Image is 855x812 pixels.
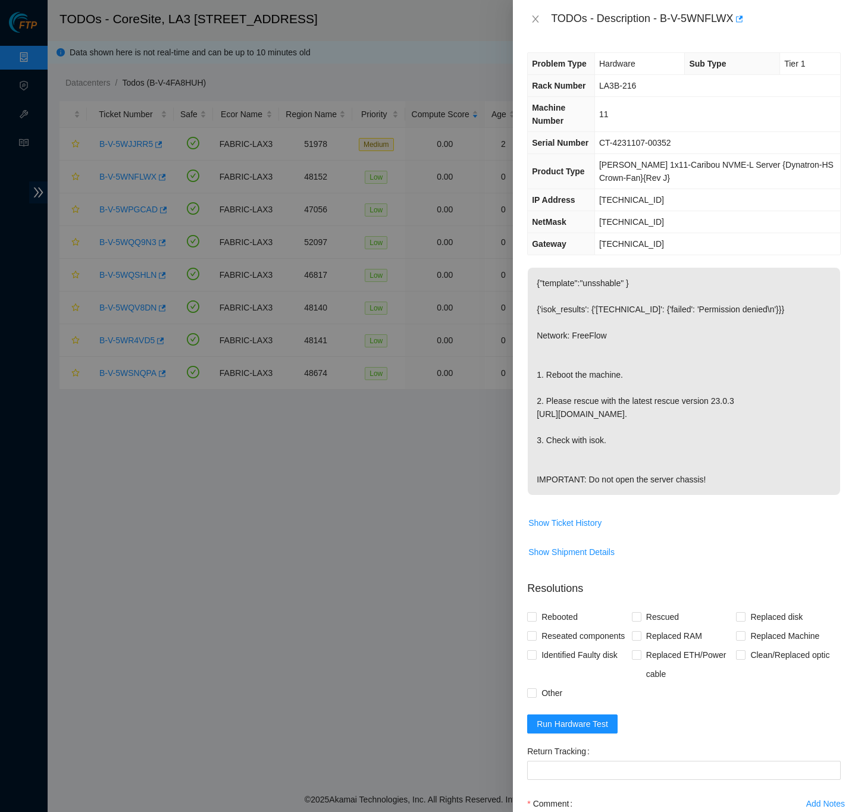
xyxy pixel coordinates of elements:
[599,81,636,90] span: LA3B-216
[532,239,566,249] span: Gateway
[537,607,582,626] span: Rebooted
[599,195,664,205] span: [TECHNICAL_ID]
[532,217,566,227] span: NetMask
[531,14,540,24] span: close
[599,59,635,68] span: Hardware
[527,571,841,597] p: Resolutions
[746,607,807,626] span: Replaced disk
[528,545,615,559] span: Show Shipment Details
[528,516,602,529] span: Show Ticket History
[599,160,834,183] span: [PERSON_NAME] 1x11-Caribou NVME-L Server {Dynatron-HS Crown-Fan}{Rev J}
[599,217,664,227] span: [TECHNICAL_ID]
[746,626,824,645] span: Replaced Machine
[551,10,841,29] div: TODOs - Description - B-V-5WNFLWX
[641,626,707,645] span: Replaced RAM
[641,607,684,626] span: Rescued
[784,59,805,68] span: Tier 1
[528,268,840,495] p: {"template":"unsshable" } {'isok_results': {'[TECHNICAL_ID]': {'failed': 'Permission denied\n'}}}...
[528,513,602,532] button: Show Ticket History
[532,195,575,205] span: IP Address
[599,138,671,148] span: CT-4231107-00352
[599,109,609,119] span: 11
[532,59,587,68] span: Problem Type
[532,103,565,126] span: Machine Number
[527,14,544,25] button: Close
[532,138,588,148] span: Serial Number
[527,761,841,780] input: Return Tracking
[746,645,834,664] span: Clean/Replaced optic
[599,239,664,249] span: [TECHNICAL_ID]
[532,81,585,90] span: Rack Number
[806,800,845,808] div: Add Notes
[641,645,737,684] span: Replaced ETH/Power cable
[537,645,622,664] span: Identified Faulty disk
[689,59,726,68] span: Sub Type
[537,684,567,703] span: Other
[537,626,629,645] span: Reseated components
[537,717,608,731] span: Run Hardware Test
[528,543,615,562] button: Show Shipment Details
[532,167,584,176] span: Product Type
[527,742,594,761] label: Return Tracking
[527,714,618,733] button: Run Hardware Test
